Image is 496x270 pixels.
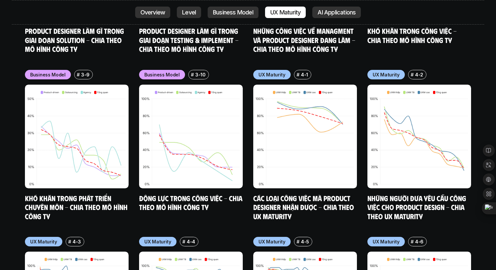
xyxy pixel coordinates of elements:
[318,9,356,16] p: AI Applications
[68,239,71,244] h6: #
[265,7,306,18] a: UX Maturity
[30,71,66,78] p: Business Model
[301,238,309,245] p: 4-5
[301,71,308,78] p: 4-1
[258,238,285,245] p: UX Maturity
[411,239,414,244] h6: #
[373,71,400,78] p: UX Maturity
[270,9,300,16] p: UX Maturity
[187,238,195,245] p: 4-4
[411,72,414,77] h6: #
[373,238,400,245] p: UX Maturity
[30,238,57,245] p: UX Maturity
[253,194,356,220] a: Các loại công việc mà Product Designer nhận được - Chia theo UX Maturity
[139,26,240,53] a: Product Designer làm gì trong giai đoạn Testing & Implement - Chia theo mô hình công ty
[367,194,468,220] a: Những người đưa yêu cầu công việc cho Product Design - Chia theo UX Maturity
[312,7,361,18] a: AI Applications
[177,7,201,18] a: Level
[415,238,424,245] p: 4-6
[140,9,165,16] p: Overview
[253,26,357,53] a: Những công việc về Managment và Product Designer đang làm - Chia theo mô hình công ty
[77,72,80,77] h6: #
[182,9,196,16] p: Level
[258,71,285,78] p: UX Maturity
[191,72,194,77] h6: #
[213,9,253,16] p: Business Model
[367,26,458,44] a: Khó khăn trong công việc - Chia theo mô hình công ty
[182,239,185,244] h6: #
[25,26,126,53] a: Product Designer làm gì trong giai đoạn Solution - Chia theo mô hình công ty
[208,7,258,18] a: Business Model
[297,72,300,77] h6: #
[72,238,81,245] p: 4-3
[415,71,423,78] p: 4-2
[297,239,300,244] h6: #
[139,194,244,212] a: Động lực trong công việc - Chia theo mô hình công ty
[144,238,171,245] p: UX Maturity
[144,71,180,78] p: Business Model
[81,71,90,78] p: 3-9
[25,194,129,220] a: Khó khăn trong phát triển chuyên môn - Chia theo mô hình công ty
[195,71,206,78] p: 3-10
[135,7,171,18] a: Overview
